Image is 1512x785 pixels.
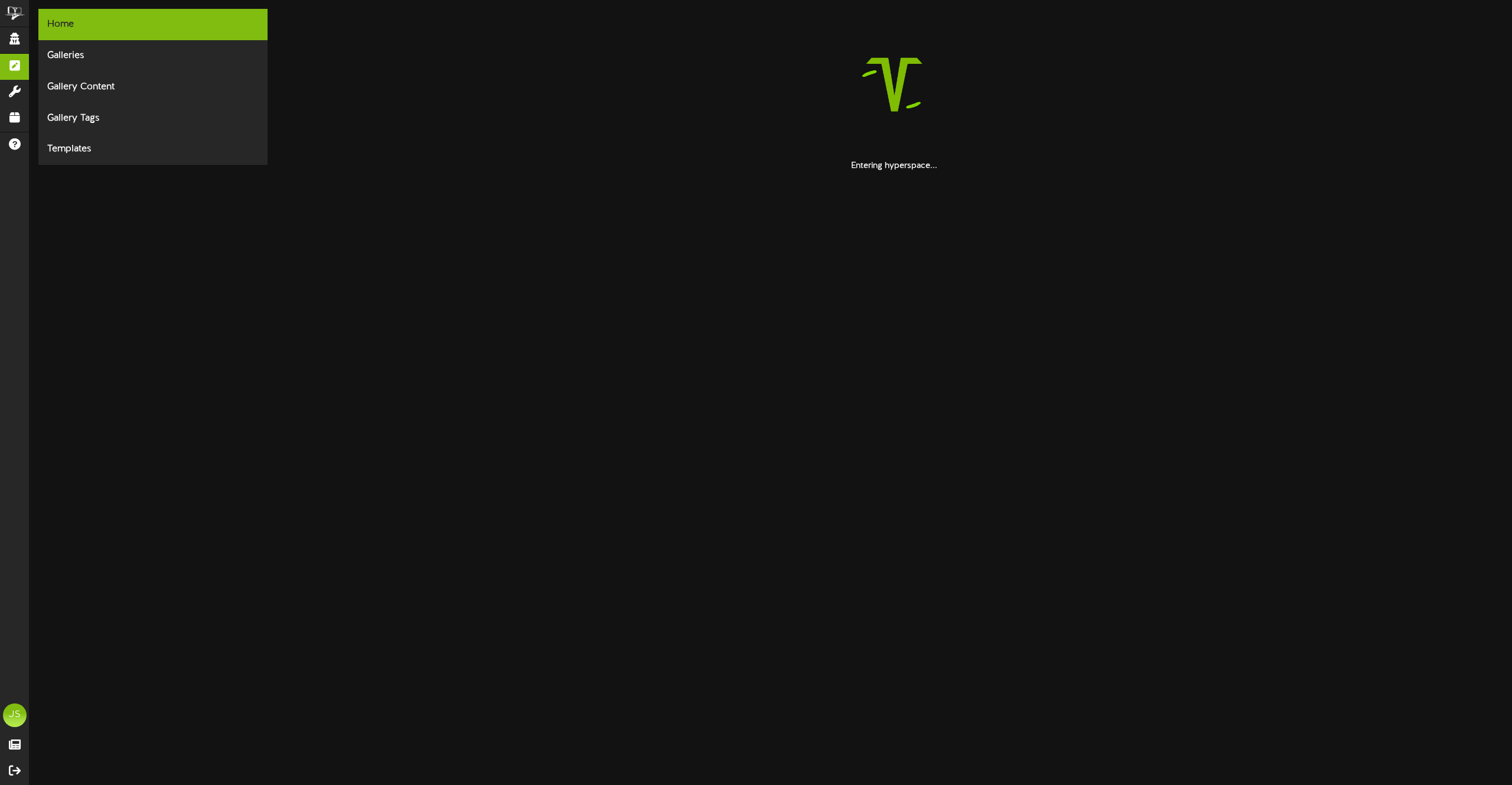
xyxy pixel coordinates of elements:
[38,103,268,134] div: Gallery Tags
[38,134,268,165] div: Templates
[3,703,27,727] div: JS
[851,161,937,170] strong: Entering hyperspace...
[819,9,970,160] img: loading-spinner-5.png
[38,72,268,103] div: Gallery Content
[38,40,268,72] div: Galleries
[38,9,268,40] div: Home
